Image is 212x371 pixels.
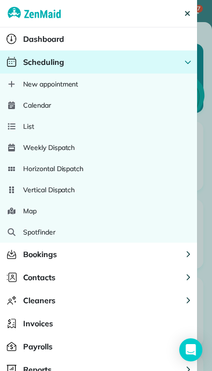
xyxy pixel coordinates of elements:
span: Spotfinder [23,227,55,237]
span: List [23,122,34,131]
span: Payrolls [23,341,53,352]
span: Calendar [23,100,51,110]
span: Map [23,206,37,216]
span: Vertical Dispatch [23,185,75,195]
span: Bookings [23,248,57,260]
span: Cleaners [23,295,55,306]
span: Weekly Dispatch [23,143,75,152]
span: Horizontal Dispatch [23,164,83,173]
span: Scheduling [23,56,64,68]
span: Invoices [23,318,53,329]
span: New appointment [23,79,78,89]
span: Dashboard [23,33,64,45]
span: Contacts [23,272,55,283]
